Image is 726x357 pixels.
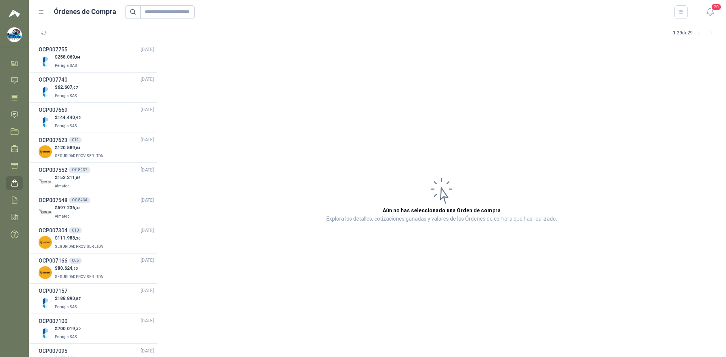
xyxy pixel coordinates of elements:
[9,9,20,18] img: Logo peakr
[39,287,67,295] h3: OCP007157
[141,167,154,174] span: [DATE]
[55,325,81,332] p: $
[39,166,154,190] a: OCP007552OC 8437[DATE] Company Logo$152.211,88Almatec
[69,167,90,173] div: OC 8437
[72,85,78,90] span: ,07
[141,136,154,144] span: [DATE]
[55,244,103,249] span: SEGURIDAD PROVISER LTDA
[141,257,154,264] span: [DATE]
[57,235,81,241] span: 111.988
[39,166,67,174] h3: OCP007552
[39,85,52,98] img: Company Logo
[39,136,67,144] h3: OCP007623
[39,206,52,219] img: Company Logo
[39,257,67,265] h3: OCP007166
[75,327,81,331] span: ,32
[141,348,154,355] span: [DATE]
[39,317,67,325] h3: OCP007100
[141,317,154,325] span: [DATE]
[55,335,77,339] span: Perugia SAS
[39,106,154,130] a: OCP007669[DATE] Company Logo$144.440,92Perugia SAS
[39,45,67,54] h3: OCP007755
[39,76,67,84] h3: OCP007740
[55,305,77,309] span: Perugia SAS
[55,174,81,181] p: $
[57,85,78,90] span: 62.607
[75,206,81,210] span: ,33
[55,54,81,61] p: $
[39,226,67,235] h3: OCP007304
[69,197,90,203] div: OC 8434
[141,227,154,234] span: [DATE]
[57,145,81,150] span: 120.589
[141,76,154,83] span: [DATE]
[39,45,154,69] a: OCP007755[DATE] Company Logo$258.069,04Perugia SAS
[673,27,717,39] div: 1 - 29 de 29
[39,106,67,114] h3: OCP007669
[711,3,721,11] span: 20
[75,55,81,59] span: ,04
[141,287,154,294] span: [DATE]
[57,326,81,331] span: 700.019
[72,266,78,270] span: ,90
[75,297,81,301] span: ,87
[57,54,81,60] span: 258.069
[55,63,77,68] span: Perugia SAS
[39,226,154,250] a: OCP007304010[DATE] Company Logo$111.988,36SEGURIDAD PROVISER LTDA
[703,5,717,19] button: 20
[39,347,67,355] h3: OCP007095
[39,287,154,311] a: OCP007157[DATE] Company Logo$188.890,87Perugia SAS
[55,84,79,91] p: $
[57,175,81,180] span: 152.211
[39,76,154,99] a: OCP007740[DATE] Company Logo$62.607,07Perugia SAS
[75,236,81,240] span: ,36
[57,296,81,301] span: 188.890
[55,94,77,98] span: Perugia SAS
[39,145,52,158] img: Company Logo
[55,214,70,218] span: Almatec
[75,176,81,180] span: ,88
[55,114,81,121] p: $
[39,175,52,189] img: Company Logo
[55,275,103,279] span: SEGURIDAD PROVISER LTDA
[55,144,104,151] p: $
[39,266,52,279] img: Company Logo
[39,196,67,204] h3: OCP007548
[326,215,557,224] p: Explora los detalles, cotizaciones ganadas y valores de las Órdenes de compra que has realizado.
[55,124,77,128] span: Perugia SAS
[141,197,154,204] span: [DATE]
[39,115,52,128] img: Company Logo
[39,136,154,160] a: OCP007623012[DATE] Company Logo$120.589,84SEGURIDAD PROVISER LTDA
[7,28,22,42] img: Company Logo
[57,205,81,210] span: 597.236
[39,236,52,249] img: Company Logo
[55,184,70,188] span: Almatec
[39,196,154,220] a: OCP007548OC 8434[DATE] Company Logo$597.236,33Almatec
[69,227,82,233] div: 010
[57,266,78,271] span: 80.624
[141,106,154,113] span: [DATE]
[69,258,82,264] div: 006
[55,235,104,242] p: $
[57,115,81,120] span: 144.440
[55,154,103,158] span: SEGURIDAD PROVISER LTDA
[383,206,501,215] h3: Aún no has seleccionado una Orden de compra
[54,6,116,17] h1: Órdenes de Compra
[39,317,154,341] a: OCP007100[DATE] Company Logo$700.019,32Perugia SAS
[55,295,81,302] p: $
[39,55,52,68] img: Company Logo
[55,204,81,212] p: $
[39,326,52,340] img: Company Logo
[141,46,154,53] span: [DATE]
[39,257,154,280] a: OCP007166006[DATE] Company Logo$80.624,90SEGURIDAD PROVISER LTDA
[75,116,81,120] span: ,92
[69,137,82,143] div: 012
[39,296,52,309] img: Company Logo
[55,265,104,272] p: $
[75,146,81,150] span: ,84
